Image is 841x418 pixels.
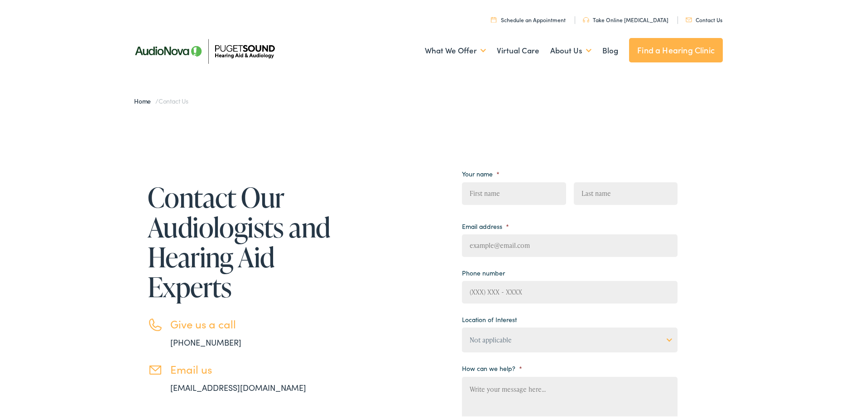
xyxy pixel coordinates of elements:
a: [PHONE_NUMBER] [170,335,241,346]
input: (XXX) XXX - XXXX [462,279,678,302]
a: Blog [602,32,618,66]
a: Virtual Care [497,32,539,66]
input: example@email.com [462,233,678,255]
label: Location of Interest [462,313,517,322]
img: utility icon [491,15,496,21]
label: Phone number [462,267,505,275]
label: How can we help? [462,362,522,370]
h1: Contact Our Audiologists and Hearing Aid Experts [148,180,333,300]
a: Find a Hearing Clinic [629,36,723,61]
a: Home [134,95,155,104]
a: Take Online [MEDICAL_DATA] [583,14,668,22]
img: utility icon [583,15,589,21]
input: Last name [574,180,678,203]
a: Contact Us [686,14,722,22]
h3: Email us [170,361,333,374]
a: [EMAIL_ADDRESS][DOMAIN_NAME] [170,380,306,391]
span: Contact Us [159,95,188,104]
h3: Give us a call [170,316,333,329]
input: First name [462,180,566,203]
label: Your name [462,168,500,176]
a: About Us [550,32,591,66]
a: Schedule an Appointment [491,14,566,22]
img: utility icon [686,16,692,20]
span: / [134,95,188,104]
label: Email address [462,220,509,228]
a: What We Offer [425,32,486,66]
